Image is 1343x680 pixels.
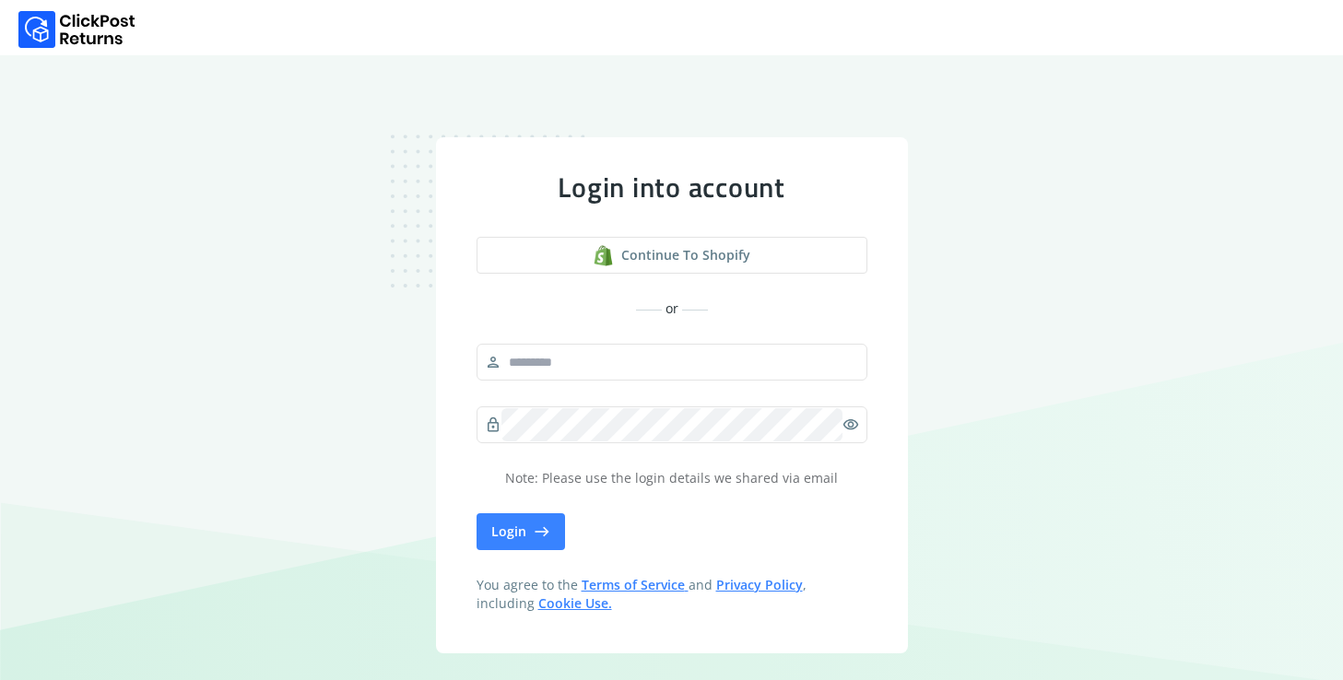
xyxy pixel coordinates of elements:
[485,349,501,375] span: person
[477,299,867,318] div: or
[538,594,612,612] a: Cookie Use.
[477,469,867,487] p: Note: Please use the login details we shared via email
[534,519,550,545] span: east
[582,576,689,593] a: Terms of Service
[593,245,614,266] img: shopify logo
[621,246,750,264] span: Continue to shopify
[485,412,501,438] span: lock
[18,11,135,48] img: Logo
[477,237,867,274] a: shopify logoContinue to shopify
[477,237,867,274] button: Continue to shopify
[477,576,867,613] span: You agree to the and , including
[477,170,867,204] div: Login into account
[842,412,859,438] span: visibility
[716,576,803,593] a: Privacy Policy
[477,513,565,550] button: Login east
